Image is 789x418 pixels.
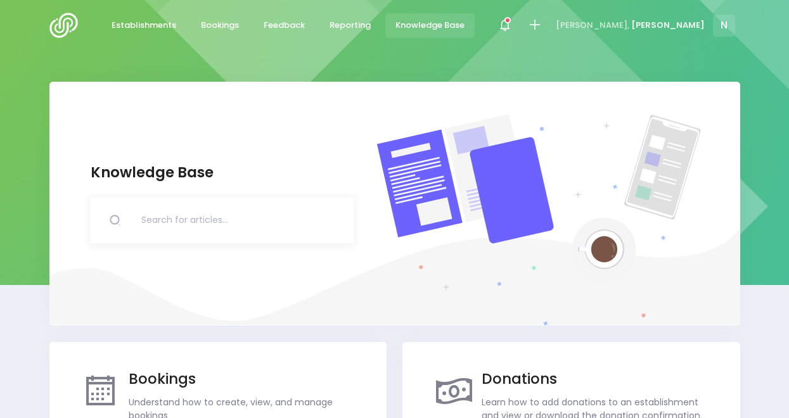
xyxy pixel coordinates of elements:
span: Reporting [330,19,371,32]
span: Feedback [264,19,305,32]
span: [PERSON_NAME], [556,19,629,32]
a: Establishments [101,13,187,38]
span: Knowledge Base [395,19,465,32]
span: Establishments [112,19,176,32]
a: Reporting [319,13,382,38]
img: Logo [49,13,86,38]
h2: Donations [482,370,709,388]
span: [PERSON_NAME] [631,19,705,32]
span: Bookings [201,19,239,32]
h2: Knowledge Base [91,164,354,181]
a: Bookings [191,13,250,38]
span: N [713,15,735,37]
a: Feedback [253,13,316,38]
input: Search for articles... [139,198,354,243]
a: Knowledge Base [385,13,475,38]
h2: Bookings [129,370,356,388]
